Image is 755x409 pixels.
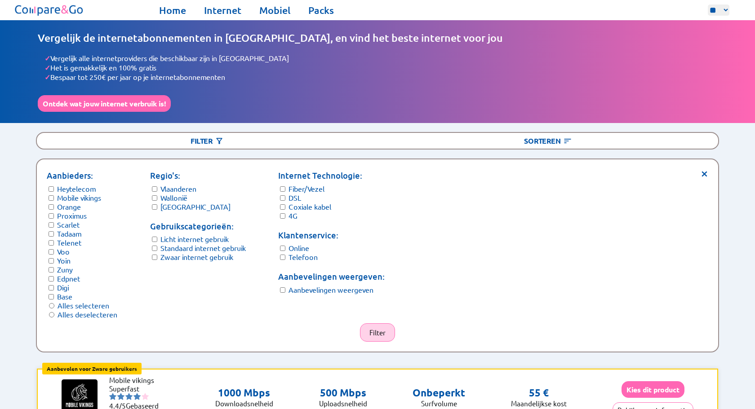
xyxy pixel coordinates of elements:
[57,220,80,229] label: Scarlet
[360,323,395,342] button: Filter
[204,4,241,17] a: Internet
[511,399,567,408] p: Maandelijkse kost
[159,4,186,17] a: Home
[308,4,334,17] a: Packs
[150,220,246,233] p: Gebruikscategorieën:
[529,387,549,399] p: 55 €
[289,202,331,211] label: Coxiale kabel
[160,184,196,193] label: Vlaanderen
[125,393,133,400] img: starnr3
[160,202,231,211] label: [GEOGRAPHIC_DATA]
[259,4,290,17] a: Mobiel
[57,238,81,247] label: Telenet
[278,229,385,242] p: Klantenservice:
[44,72,717,82] li: Bespaar tot 250€ per jaar op je internetabonnementen
[215,399,273,408] p: Downloadsnelheid
[563,136,572,145] img: Knop om het internet sorteermenu te openen
[44,53,717,63] li: Vergelijk alle internetproviders die beschikbaar zijn in [GEOGRAPHIC_DATA]
[13,2,85,18] img: Logo of Compare&Go
[57,283,69,292] label: Digi
[413,387,465,399] p: Onbeperkt
[215,136,224,145] img: Knop om het internet filtermenu te openen
[319,399,367,408] p: Uploadsnelheid
[38,31,717,44] h1: Vergelijk de internetabonnementen in [GEOGRAPHIC_DATA], en vind het beste internet voor jou
[57,274,80,283] label: Edpnet
[319,387,367,399] p: 500 Mbps
[413,399,465,408] p: Surfvolume
[278,270,385,283] p: Aanbevelingen weergeven:
[57,229,81,238] label: Tadaam
[215,387,273,399] p: 1000 Mbps
[57,247,70,256] label: Voo
[278,169,385,182] p: Internet Technologie:
[57,256,71,265] label: Yoin
[109,376,163,384] li: Mobile vikings
[160,234,229,243] label: Licht internet gebruik
[622,381,684,398] button: Kies dit product
[160,243,246,252] label: Standaard internet gebruik
[57,202,81,211] label: Orange
[57,265,72,274] label: Zuny
[160,252,233,261] label: Zwaar internet gebruik
[57,193,101,202] label: Mobile vikings
[289,184,324,193] label: Fiber/Vezel
[44,63,50,72] span: ✓
[142,393,149,400] img: starnr5
[38,95,171,112] button: Ontdek wat jouw internet verbruik is!
[160,193,187,202] label: Wallonië
[622,385,684,394] a: Kies dit product
[57,211,87,220] label: Proximus
[150,169,246,182] p: Regio's:
[109,384,163,393] li: Superfast
[377,133,718,149] div: Sorteren
[57,184,96,193] label: Heytelecom
[289,285,373,294] label: Aanbevelingen weergeven
[289,243,309,252] label: Online
[44,63,717,72] li: Het is gemakkelijk en 100% gratis
[37,133,377,149] div: Filter
[109,393,116,400] img: starnr1
[289,211,298,220] label: 4G
[289,252,318,261] label: Telefoon
[47,169,117,182] p: Aanbieders:
[58,301,109,310] label: Alles selecteren
[289,193,301,202] label: DSL
[701,169,708,176] span: ×
[117,393,124,400] img: starnr2
[57,292,72,301] label: Base
[47,365,137,372] b: Aanbevolen voor Zware gebruikers
[133,393,141,400] img: starnr4
[58,310,117,319] label: Alles deselecteren
[44,53,50,63] span: ✓
[44,72,50,82] span: ✓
